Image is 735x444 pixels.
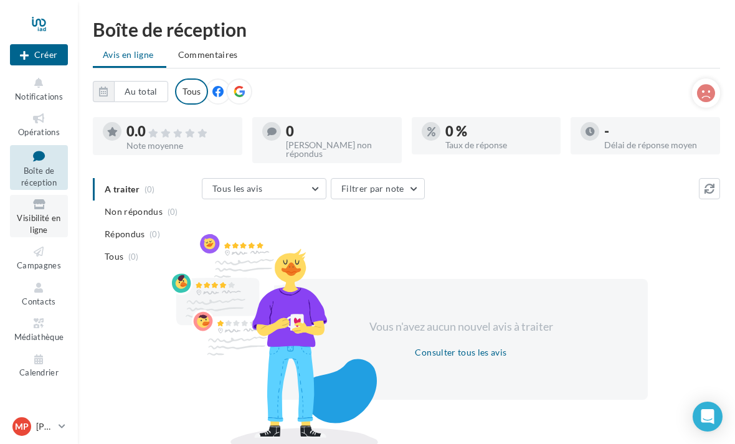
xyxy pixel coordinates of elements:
div: Délai de réponse moyen [604,141,710,149]
span: Commentaires [178,49,238,61]
a: Campagnes [10,242,68,273]
div: 0 [286,125,392,138]
span: Médiathèque [14,332,64,342]
button: Au total [93,81,168,102]
a: Boîte de réception [10,145,68,191]
span: Contacts [22,296,56,306]
div: Vous n'avez aucun nouvel avis à traiter [354,319,568,335]
span: Non répondus [105,205,163,218]
div: 0 % [445,125,551,138]
div: 0.0 [126,125,232,139]
a: Médiathèque [10,314,68,344]
span: Visibilité en ligne [17,213,60,235]
span: Calendrier [19,368,59,378]
span: Opérations [18,127,60,137]
span: Campagnes [17,260,61,270]
span: Boîte de réception [21,166,57,187]
p: [PERSON_NAME] [36,420,54,433]
div: Tous [175,78,208,105]
div: Boîte de réception [93,20,720,39]
a: Calendrier [10,350,68,380]
span: (0) [128,252,139,262]
span: Tous [105,250,123,263]
button: Notifications [10,73,68,104]
button: Tous les avis [202,178,326,199]
button: Au total [114,81,168,102]
button: Consulter tous les avis [410,345,511,360]
a: Visibilité en ligne [10,195,68,237]
span: (0) [149,229,160,239]
button: Filtrer par note [331,178,425,199]
span: MP [15,420,29,433]
a: MP [PERSON_NAME] [10,415,68,438]
span: Répondus [105,228,145,240]
span: Notifications [15,92,63,102]
div: [PERSON_NAME] non répondus [286,141,392,158]
div: Note moyenne [126,141,232,150]
span: Tous les avis [212,183,263,194]
a: Opérations [10,109,68,139]
div: Open Intercom Messenger [693,402,723,432]
div: - [604,125,710,138]
button: Créer [10,44,68,65]
span: (0) [168,207,178,217]
a: Contacts [10,278,68,309]
div: Taux de réponse [445,141,551,149]
div: Nouvelle campagne [10,44,68,65]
